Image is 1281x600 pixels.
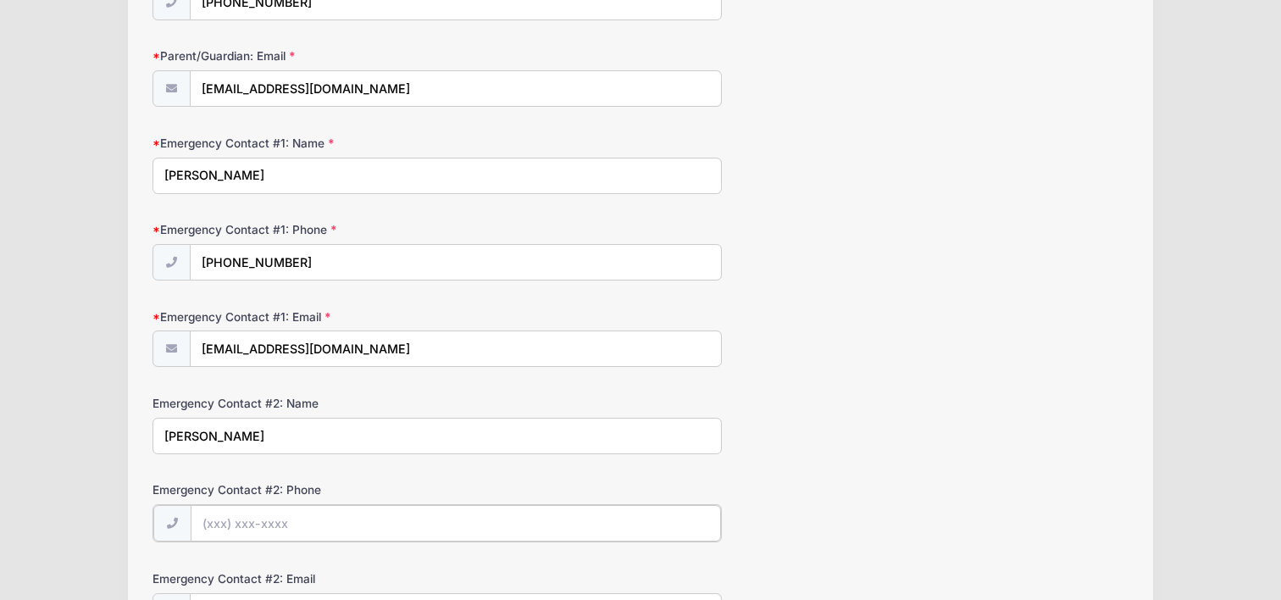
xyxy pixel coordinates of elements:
label: Emergency Contact #1: Email [152,308,478,325]
label: Emergency Contact #2: Name [152,395,478,412]
label: Emergency Contact #2: Phone [152,481,478,498]
input: (xxx) xxx-xxxx [191,505,721,542]
label: Parent/Guardian: Email [152,47,478,64]
input: email@email.com [190,70,722,107]
input: (xxx) xxx-xxxx [190,244,722,281]
label: Emergency Contact #1: Name [152,135,478,152]
input: email@email.com [190,331,722,367]
label: Emergency Contact #1: Phone [152,221,478,238]
label: Emergency Contact #2: Email [152,570,478,587]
